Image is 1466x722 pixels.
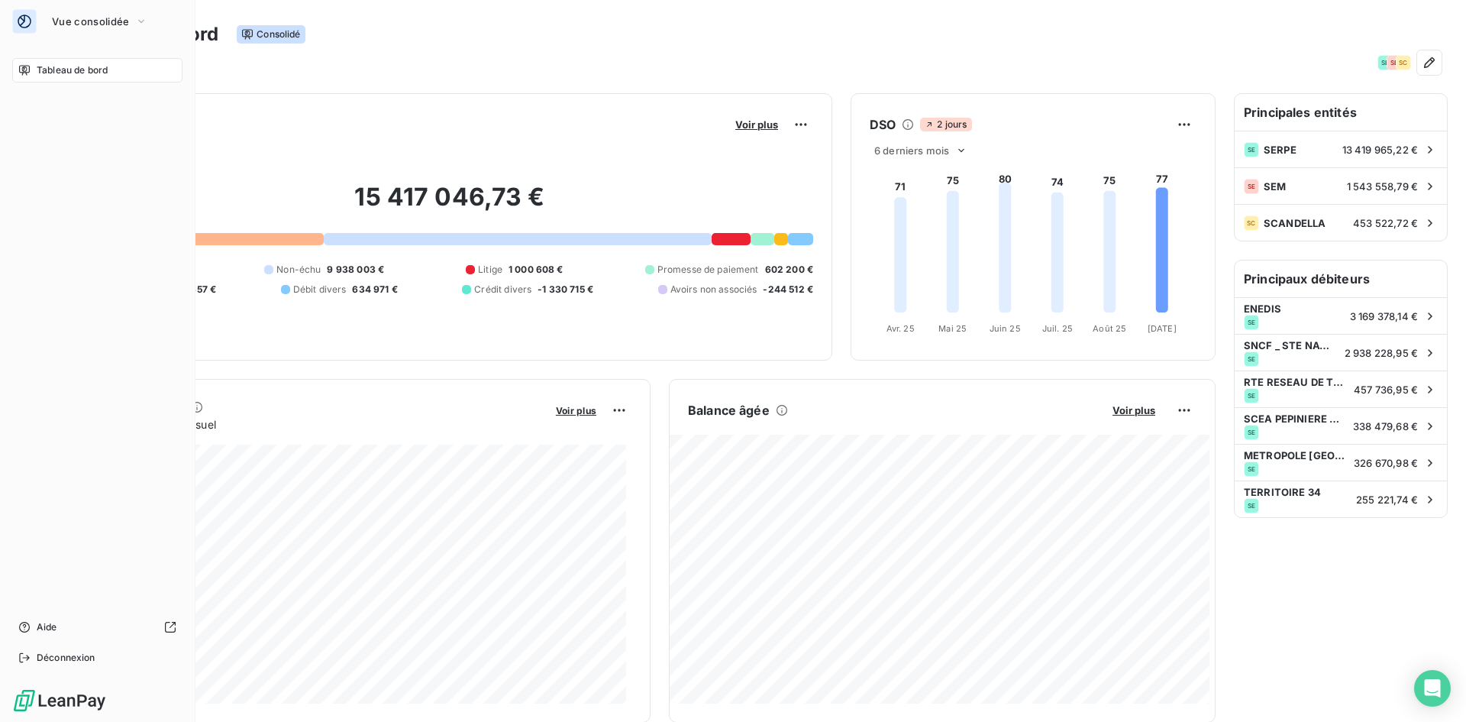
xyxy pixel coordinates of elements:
span: Voir plus [1112,404,1155,416]
span: 2 938 228,95 € [1345,347,1418,359]
span: 1 543 558,79 € [1347,180,1418,193]
div: SE [1244,498,1259,513]
span: 13 419 965,22 € [1342,144,1418,156]
div: SE [1244,142,1259,157]
div: SE [1244,425,1259,440]
span: Litige [478,263,502,277]
span: ENEDIS [1244,303,1341,315]
span: Avoirs non associés [670,283,757,296]
span: 457 736,95 € [1354,384,1418,396]
h2: 15 417 046,73 € [86,182,813,228]
a: Aide [12,615,182,639]
tspan: Juin 25 [990,323,1021,334]
span: SCEA PEPINIERE GARDOISE [1244,413,1344,425]
span: Voir plus [556,405,596,416]
div: SC [1396,55,1411,70]
div: SE [1244,315,1259,330]
span: TERRITOIRE 34 [1244,486,1347,498]
span: 453 522,72 € [1353,217,1418,229]
tspan: Août 25 [1093,323,1126,334]
div: SC [1244,215,1259,231]
div: SE [1244,461,1259,477]
tspan: Juil. 25 [1042,323,1073,334]
div: SNCF _ STE NATIONALESE2 938 228,95 € [1235,334,1447,371]
span: 602 200 € [765,263,813,277]
span: 1 000 608 € [509,263,563,277]
button: Voir plus [731,118,783,131]
div: Open Intercom Messenger [1414,670,1451,707]
div: RTE RESEAU DE TRANSPORT ELECTRICITESE457 736,95 € [1235,371,1447,407]
button: Voir plus [551,403,601,417]
button: Voir plus [1108,403,1160,417]
span: SCANDELLA [1264,217,1348,229]
span: Consolidé [237,25,305,44]
tspan: Mai 25 [938,323,967,334]
span: Chiffre d'affaires mensuel [86,416,545,432]
h6: Balance âgée [688,401,770,419]
tspan: Avr. 25 [886,323,915,334]
span: RTE RESEAU DE TRANSPORT ELECTRICITE [1244,376,1345,388]
span: Crédit divers [474,283,531,296]
tspan: [DATE] [1148,323,1177,334]
span: Promesse de paiement [657,263,759,277]
span: 338 479,68 € [1353,420,1418,432]
span: Débit divers [293,283,347,296]
h6: Principales entités [1235,94,1447,131]
span: 326 670,98 € [1354,457,1418,469]
span: -1 330 715 € [538,283,593,296]
div: SE [1244,351,1259,367]
div: SE [1244,179,1259,194]
span: Tableau de bord [37,63,108,77]
div: ENEDISSE3 169 378,14 € [1235,297,1447,334]
span: -244 512 € [763,283,813,296]
div: SE [1244,388,1259,403]
div: SE [1387,55,1402,70]
span: SNCF _ STE NATIONALE [1244,339,1335,351]
div: TERRITOIRE 34SE255 221,74 € [1235,481,1447,517]
span: Déconnexion [37,651,95,665]
span: 9 938 003 € [327,263,384,277]
span: Non-échu [276,263,321,277]
div: SE [1377,55,1393,70]
span: 6 derniers mois [874,144,949,157]
span: 2 jours [920,118,971,131]
span: 634 971 € [352,283,397,296]
span: METROPOLE [GEOGRAPHIC_DATA] [1244,449,1345,461]
h6: DSO [870,115,896,134]
span: 255 221,74 € [1356,494,1418,506]
span: SEM [1264,180,1342,193]
span: Voir plus [735,118,778,131]
span: Aide [37,620,57,634]
img: Logo LeanPay [12,688,107,713]
div: SCEA PEPINIERE GARDOISESE338 479,68 € [1235,407,1447,444]
span: 3 169 378,14 € [1350,310,1418,322]
span: SERPE [1264,144,1338,156]
h6: Principaux débiteurs [1235,261,1447,297]
span: Vue consolidée [52,15,129,28]
div: METROPOLE [GEOGRAPHIC_DATA]SE326 670,98 € [1235,444,1447,481]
